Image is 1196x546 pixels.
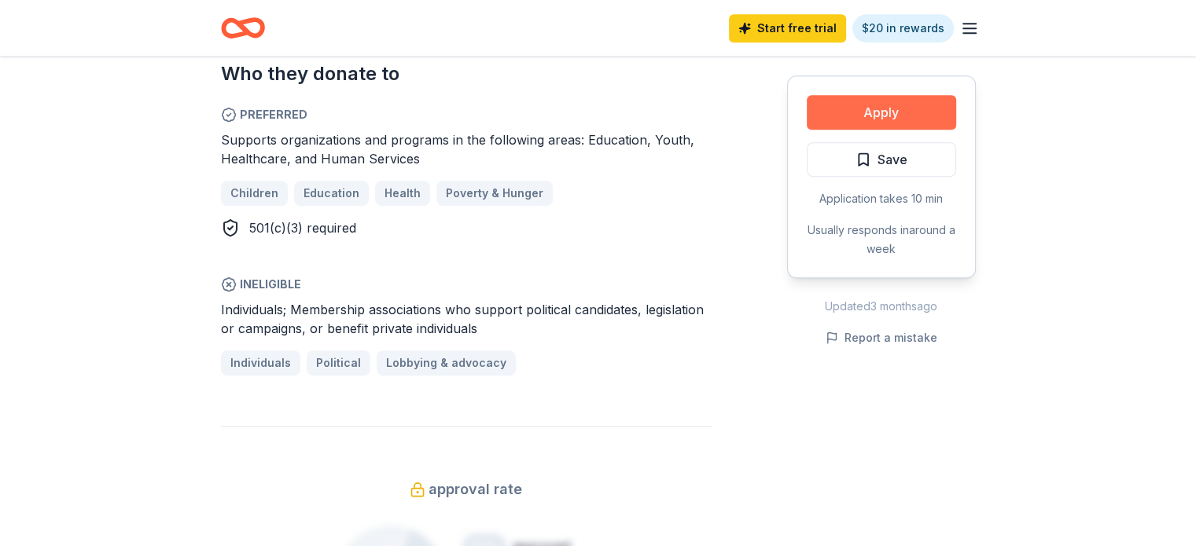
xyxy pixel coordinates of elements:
[852,14,954,42] a: $20 in rewards
[787,297,976,316] div: Updated 3 months ago
[807,95,956,130] button: Apply
[221,275,712,294] span: Ineligible
[807,142,956,177] button: Save
[729,14,846,42] a: Start free trial
[221,132,694,167] span: Supports organizations and programs in the following areas: Education, Youth, Healthcare, and Hum...
[221,302,704,336] span: Individuals; Membership associations who support political candidates, legislation or campaigns, ...
[429,477,522,502] span: approval rate
[807,221,956,258] div: Usually responds in around a week
[826,328,937,347] button: Report a mistake
[221,9,265,46] a: Home
[249,220,356,236] span: 501(c)(3) required
[807,189,956,208] div: Application takes 10 min
[878,149,907,170] span: Save
[221,105,712,124] span: Preferred
[221,61,712,86] h2: Who they donate to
